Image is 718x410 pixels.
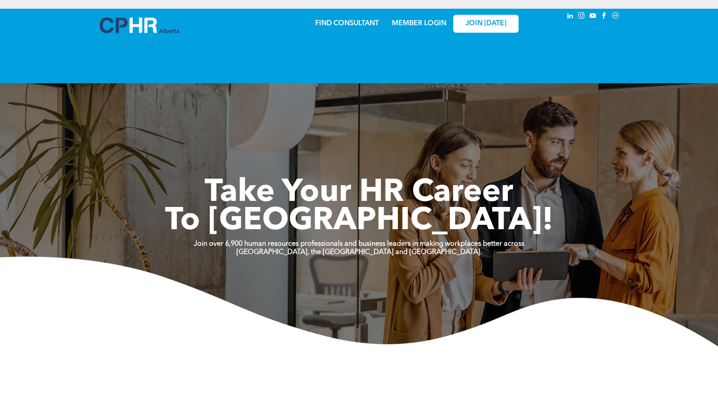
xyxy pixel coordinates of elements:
[315,20,379,27] a: FIND CONSULTANT
[577,11,587,23] a: instagram
[566,11,575,23] a: linkedin
[600,11,609,23] a: facebook
[100,17,179,33] img: A blue and white logo for cp alberta
[165,206,553,237] span: To [GEOGRAPHIC_DATA]!
[465,20,506,28] span: JOIN [DATE]
[205,177,513,209] span: Take Your HR Career
[236,249,482,256] strong: [GEOGRAPHIC_DATA], the [GEOGRAPHIC_DATA] and [GEOGRAPHIC_DATA].
[392,20,446,27] a: MEMBER LOGIN
[453,15,519,33] a: JOIN [DATE]
[194,241,524,247] strong: Join over 6,900 human resources professionals and business leaders in making workplaces better ac...
[611,11,620,23] a: Social network
[588,11,598,23] a: youtube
